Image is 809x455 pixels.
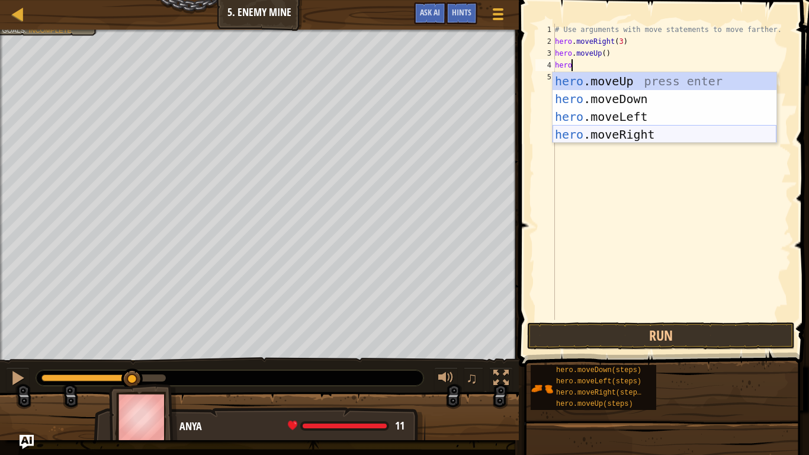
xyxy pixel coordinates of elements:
span: hero.moveRight(steps) [556,389,646,397]
button: Ctrl + P: Pause [6,367,30,392]
span: hero.moveUp(steps) [556,400,633,408]
button: Toggle fullscreen [489,367,513,392]
div: health: 11 / 11 [288,421,404,431]
div: 5 [535,71,555,83]
div: 2 [535,36,555,47]
div: 4 [535,59,555,71]
button: Ask AI [20,435,34,449]
img: thang_avatar_frame.png [109,384,178,450]
span: hero.moveDown(steps) [556,366,641,374]
button: Ask AI [414,2,446,24]
span: 11 [395,418,404,433]
button: ♫ [464,367,484,392]
div: 3 [535,47,555,59]
button: Run [527,322,795,350]
div: 1 [535,24,555,36]
button: Adjust volume [434,367,458,392]
span: hero.moveLeft(steps) [556,377,641,386]
button: Show game menu [483,2,513,30]
span: Hints [452,7,471,18]
span: Ask AI [420,7,440,18]
img: portrait.png [531,377,553,400]
div: Anya [179,419,413,434]
span: ♫ [466,369,478,387]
